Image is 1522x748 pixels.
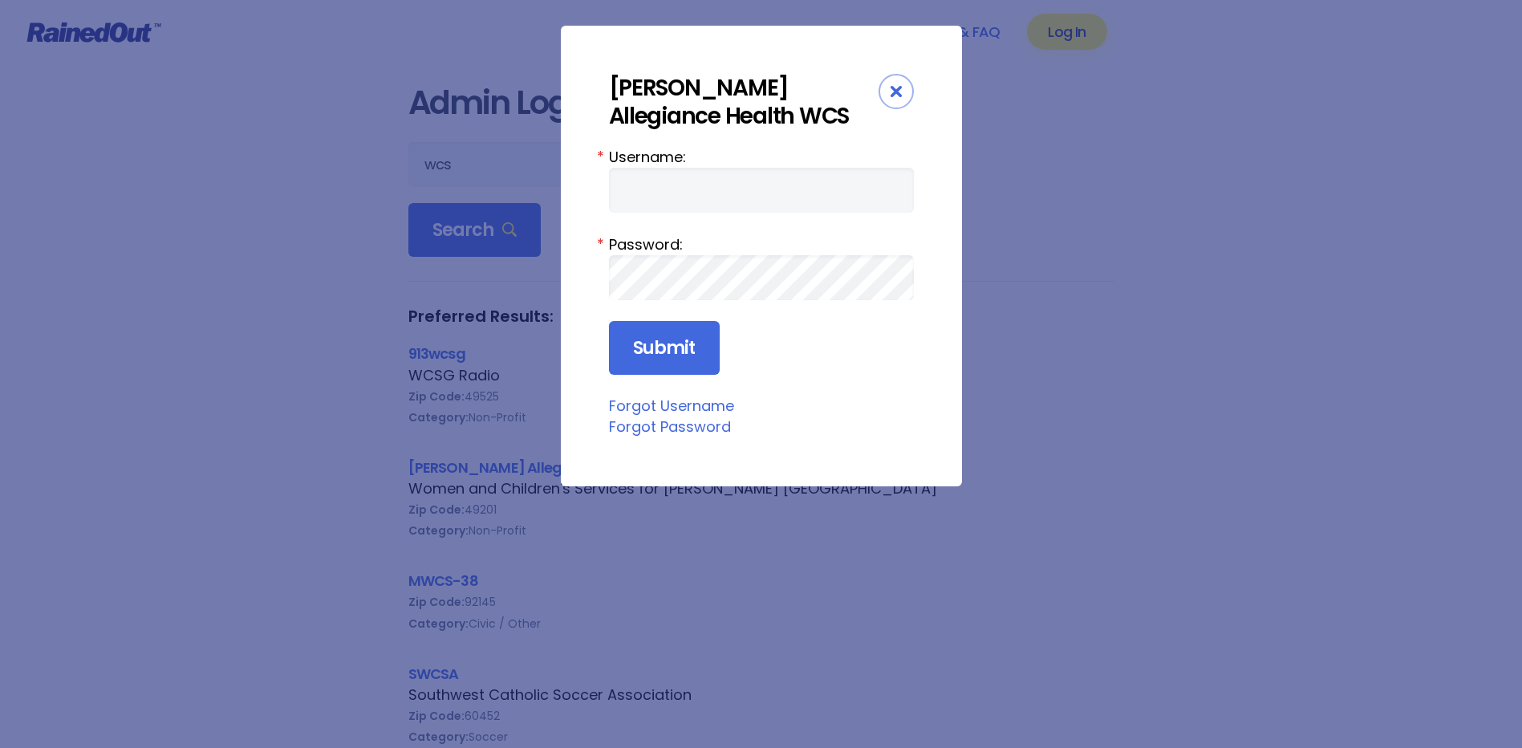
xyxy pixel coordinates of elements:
div: Close [879,74,914,109]
a: Forgot Password [609,417,731,437]
a: Forgot Username [609,396,734,416]
div: [PERSON_NAME] Allegiance Health WCS [609,74,879,130]
label: Password: [609,234,914,255]
label: Username: [609,146,914,168]
input: Submit [609,321,720,376]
